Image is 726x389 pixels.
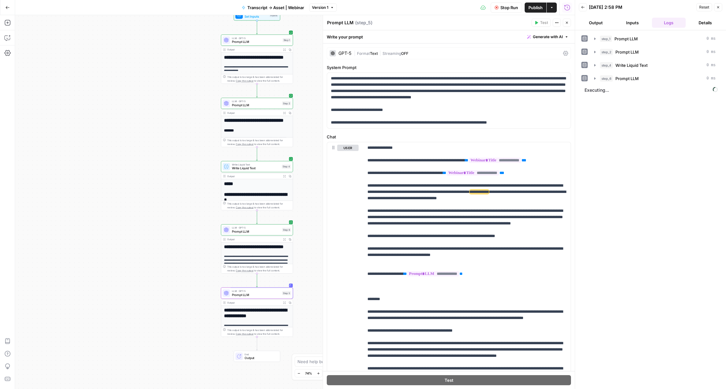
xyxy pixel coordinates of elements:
[256,210,257,224] g: Edge from step_4 to step_6
[591,34,719,44] button: 0 ms
[591,60,719,70] button: 0 ms
[600,62,613,68] span: step_4
[532,19,551,27] button: Test
[357,51,370,56] span: Format
[256,337,257,350] g: Edge from step_5 to end
[282,291,291,295] div: Step 5
[282,165,291,169] div: Step 4
[337,145,359,151] button: user
[232,163,280,166] span: Write Liquid Text
[227,174,280,178] div: Output
[309,3,337,12] button: Version 1
[232,36,281,40] span: LLM · GPT-5
[591,73,719,84] button: 0 ms
[256,20,257,34] g: Edge from start to step_1
[232,39,281,44] span: Prompt LLM
[528,4,543,11] span: Publish
[227,48,280,52] div: Output
[355,20,372,26] span: ( step_5 )
[327,134,571,140] label: Chat
[245,356,276,360] span: Output
[236,269,253,272] span: Copy the output
[706,49,716,55] span: 0 ms
[256,84,257,97] g: Edge from step_1 to step_2
[600,36,612,42] span: step_1
[706,62,716,68] span: 0 ms
[525,3,546,13] button: Publish
[227,75,291,83] div: This output is too large & has been abbreviated for review. to view the full content.
[491,3,522,13] button: Stop Run
[227,265,291,273] div: This output is too large & has been abbreviated for review. to view the full content.
[699,4,709,10] span: Reset
[232,289,280,293] span: LLM · GPT-5
[338,51,351,55] div: GPT-5
[269,13,278,17] div: Inputs
[232,103,280,107] span: Prompt LLM
[600,49,613,55] span: step_2
[236,79,253,82] span: Copy the output
[327,375,571,385] button: Test
[500,4,518,11] span: Stop Run
[600,75,613,82] span: step_6
[525,33,571,41] button: Generate with AI
[227,138,291,146] div: This output is too large & has been abbreviated for review. to view the full content.
[245,14,268,19] span: Set Inputs
[445,377,453,383] span: Test
[282,101,291,105] div: Step 2
[615,75,639,82] span: Prompt LLM
[323,30,575,43] div: Write your prompt
[283,38,291,42] div: Step 1
[615,49,639,55] span: Prompt LLM
[327,64,571,71] label: System Prompt
[688,18,722,28] button: Details
[236,206,253,209] span: Copy the output
[354,50,357,56] span: |
[245,352,276,356] span: End
[227,328,291,336] div: This output is too large & has been abbreviated for review. to view the full content.
[232,293,280,297] span: Prompt LLM
[579,18,613,28] button: Output
[256,147,257,161] g: Edge from step_2 to step_4
[614,36,638,42] span: Prompt LLM
[227,111,280,115] div: Output
[706,76,716,81] span: 0 ms
[383,51,401,56] span: Streaming
[256,274,257,287] g: Edge from step_6 to step_5
[540,20,548,26] span: Test
[236,143,253,146] span: Copy the output
[227,202,291,209] div: This output is too large & has been abbreviated for review. to view the full content.
[696,3,712,11] button: Reset
[227,237,280,241] div: Output
[232,229,280,234] span: Prompt LLM
[238,3,308,13] button: Transcript -> Asset | Webinar
[282,228,291,232] div: Step 6
[232,99,280,103] span: LLM · GPT-5
[378,50,383,56] span: |
[236,332,253,335] span: Copy the output
[583,85,720,95] span: Executing...
[401,51,408,56] span: OFF
[591,47,719,57] button: 0 ms
[652,18,686,28] button: Logs
[533,34,563,40] span: Generate with AI
[221,351,293,362] div: EndOutput
[370,51,378,56] span: Text
[247,4,304,11] span: Transcript -> Asset | Webinar
[327,20,354,26] textarea: Prompt LLM
[305,371,312,376] span: 74%
[706,36,716,42] span: 0 ms
[615,62,648,68] span: Write Liquid Text
[232,226,280,230] span: LLM · GPT-5
[615,18,649,28] button: Inputs
[232,166,280,171] span: Write Liquid Text
[221,9,293,20] div: Set InputsInputs
[227,301,280,305] div: Output
[312,5,328,10] span: Version 1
